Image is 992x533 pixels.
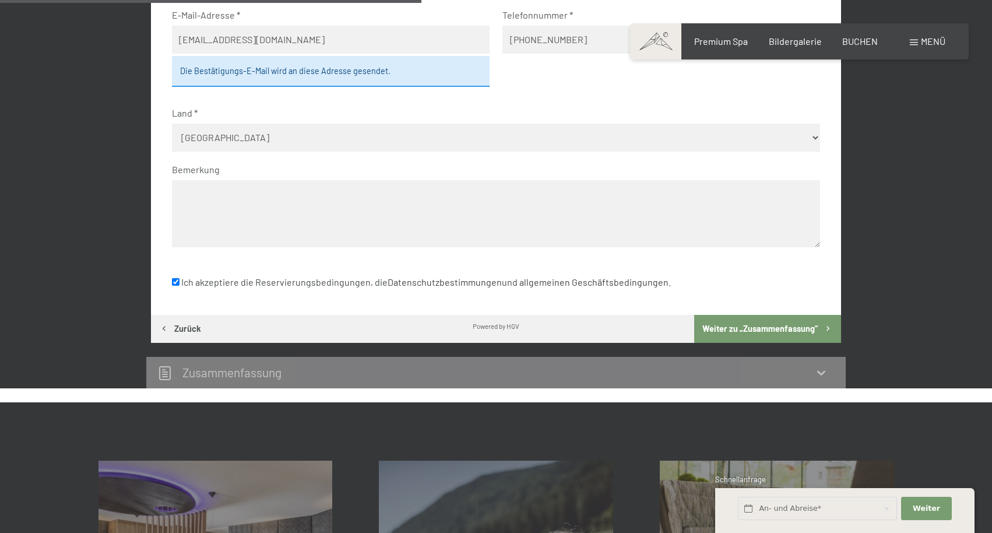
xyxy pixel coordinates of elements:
span: Menü [921,36,945,47]
button: Zurück [151,315,209,343]
label: E-Mail-Adresse [172,9,480,22]
div: Die Bestätigungs-E-Mail wird an diese Adresse gesendet. [172,56,490,86]
a: Premium Spa [694,36,748,47]
input: Bitte auf Tippfehler acht geben [172,26,490,54]
label: Bemerkung [172,163,811,176]
a: BUCHEN [842,36,878,47]
a: allgemeinen Geschäftsbedingungen [519,276,669,287]
label: Land [172,107,811,120]
div: Powered by HGV [473,321,519,331]
button: Weiter [901,497,951,521]
h2: Zusammen­fassung [182,365,282,380]
a: Bildergalerie [769,36,822,47]
input: Ich akzeptiere die Reservierungsbedingungen, dieDatenschutzbestimmungenund allgemeinen Geschäftsb... [172,278,180,286]
a: Datenschutzbestimmungen [388,276,502,287]
span: Schnellanfrage [715,475,766,484]
label: Telefonnummer [502,9,811,22]
label: Ich akzeptiere die Reservierungsbedingungen, die und . [172,271,671,293]
span: Weiter [913,503,940,514]
button: Weiter zu „Zusammen­fassung“ [694,315,841,343]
